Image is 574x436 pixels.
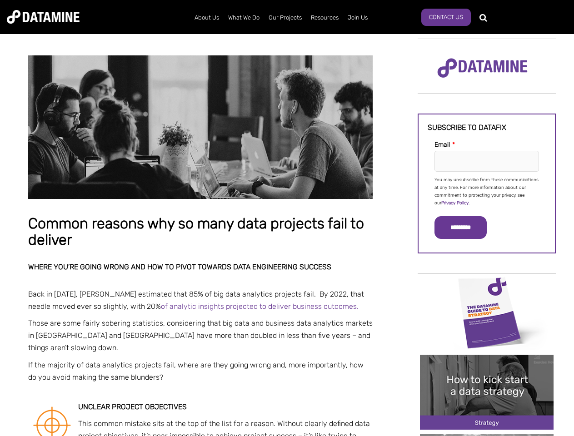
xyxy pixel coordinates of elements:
img: Datamine [7,10,80,24]
img: Datamine Logo No Strapline - Purple [431,52,534,84]
a: Resources [306,6,343,30]
p: Those are some fairly sobering statistics, considering that big data and business data analytics ... [28,317,373,354]
span: Email [434,141,450,149]
img: Data Strategy Cover thumbnail [420,275,554,350]
a: Privacy Policy [441,200,469,206]
img: 20241212 How to kick start a data strategy-2 [420,355,554,430]
img: Common reasons why so many data projects fail to deliver [28,55,373,199]
a: of analytic insights projected to deliver business outcomes. [161,302,359,311]
a: Contact Us [421,9,471,26]
h2: Where you’re going wrong and how to pivot towards data engineering success [28,263,373,271]
a: About Us [190,6,224,30]
strong: Unclear project objectives [78,402,187,411]
a: What We Do [224,6,264,30]
a: Our Projects [264,6,306,30]
p: You may unsubscribe from these communications at any time. For more information about our commitm... [434,176,539,207]
h1: Common reasons why so many data projects fail to deliver [28,216,373,248]
p: If the majority of data analytics projects fail, where are they going wrong and, more importantly... [28,359,373,383]
h3: Subscribe to datafix [428,124,546,132]
a: Join Us [343,6,372,30]
p: Back in [DATE], [PERSON_NAME] estimated that 85% of big data analytics projects fail. By 2022, th... [28,288,373,312]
